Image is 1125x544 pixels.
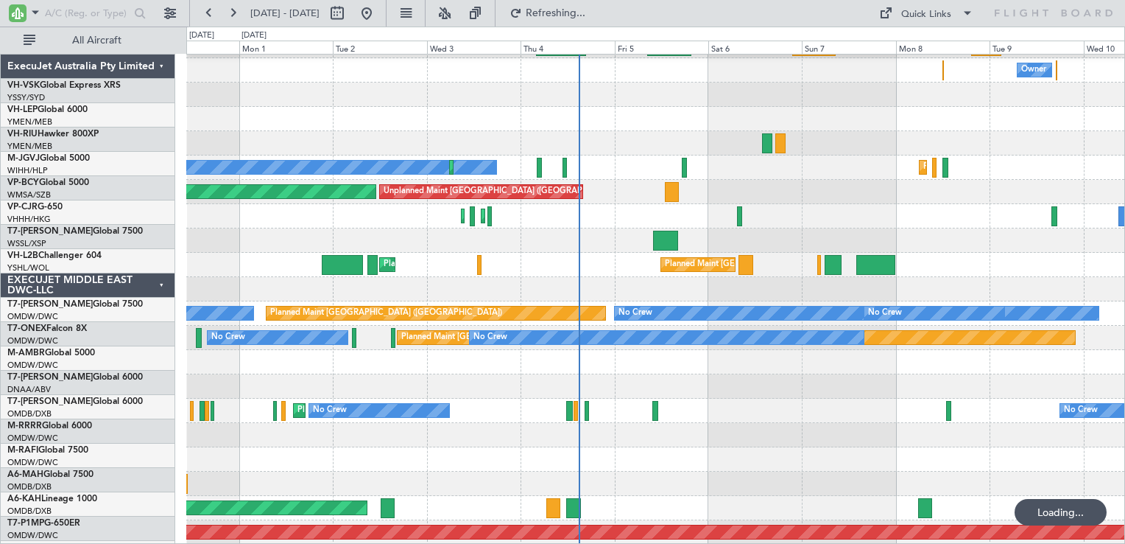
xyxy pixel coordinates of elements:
div: Unplanned Maint [GEOGRAPHIC_DATA] ([GEOGRAPHIC_DATA]) [384,181,626,203]
span: T7-P1MP [7,519,44,528]
span: VH-RIU [7,130,38,139]
div: No Crew [211,327,245,349]
a: OMDW/DWC [7,335,58,346]
div: Tue 2 [333,41,426,54]
a: OMDW/DWC [7,311,58,322]
div: Owner [1021,59,1046,81]
a: A6-MAHGlobal 7500 [7,470,94,479]
div: [DATE] [189,29,214,42]
div: Quick Links [901,7,951,22]
a: YSSY/SYD [7,92,45,103]
div: Thu 4 [521,41,614,54]
a: WMSA/SZB [7,189,51,200]
span: VP-BCY [7,178,39,187]
div: Planned Maint [GEOGRAPHIC_DATA] ([GEOGRAPHIC_DATA]) [401,327,633,349]
div: Planned Maint [GEOGRAPHIC_DATA] ([GEOGRAPHIC_DATA]) [384,254,616,276]
div: Sat 6 [708,41,802,54]
div: Planned Maint [GEOGRAPHIC_DATA] ([GEOGRAPHIC_DATA]) [665,254,897,276]
span: A6-MAH [7,470,43,479]
a: VH-VSKGlobal Express XRS [7,81,121,90]
a: T7-ONEXFalcon 8X [7,324,87,333]
a: T7-[PERSON_NAME]Global 7500 [7,227,143,236]
span: All Aircraft [38,35,155,46]
div: Planned Maint Nice ([GEOGRAPHIC_DATA]) [297,400,462,422]
span: M-JGVJ [7,154,40,163]
span: VH-L2B [7,251,38,260]
span: T7-ONEX [7,324,46,333]
div: No Crew [868,302,902,324]
a: T7-[PERSON_NAME]Global 7500 [7,300,143,309]
button: All Aircraft [16,29,160,52]
div: Tue 9 [990,41,1083,54]
a: OMDW/DWC [7,530,58,541]
a: OMDW/DWC [7,433,58,444]
div: No Crew [313,400,347,422]
span: T7-[PERSON_NAME] [7,227,93,236]
a: OMDB/DXB [7,506,52,517]
span: M-AMBR [7,349,45,358]
span: T7-[PERSON_NAME] [7,373,93,382]
div: No Crew [473,327,507,349]
button: Refreshing... [503,1,591,25]
input: A/C (Reg. or Type) [45,2,130,24]
a: T7-[PERSON_NAME]Global 6000 [7,397,143,406]
div: [DATE] [241,29,267,42]
a: VH-RIUHawker 800XP [7,130,99,139]
a: M-RRRRGlobal 6000 [7,422,92,430]
a: OMDB/DXB [7,408,52,419]
a: M-RAFIGlobal 7500 [7,446,88,455]
span: A6-KAH [7,495,41,503]
a: VHHH/HKG [7,214,51,225]
span: Refreshing... [525,8,587,18]
div: Mon 1 [239,41,333,54]
span: VH-LEP [7,105,38,114]
a: YMEN/MEB [7,116,52,128]
a: A6-KAHLineage 1000 [7,495,97,503]
div: Wed 3 [427,41,521,54]
a: WSSL/XSP [7,238,46,249]
span: M-RAFI [7,446,38,455]
a: VH-L2BChallenger 604 [7,251,102,260]
span: VP-CJR [7,203,38,212]
a: VP-BCYGlobal 5000 [7,178,89,187]
div: Sun 7 [802,41,895,54]
span: VH-VSK [7,81,40,90]
a: OMDW/DWC [7,457,58,468]
div: Planned Maint [GEOGRAPHIC_DATA] ([GEOGRAPHIC_DATA]) [270,302,502,324]
a: DNAA/ABV [7,384,51,395]
a: YSHL/WOL [7,262,49,273]
a: OMDW/DWC [7,360,58,371]
div: Mon 8 [896,41,990,54]
span: T7-[PERSON_NAME] [7,300,93,309]
div: Fri 5 [615,41,708,54]
a: YMEN/MEB [7,141,52,152]
a: T7-[PERSON_NAME]Global 6000 [7,373,143,382]
span: [DATE] - [DATE] [250,7,320,20]
div: Sun 31 [145,41,239,54]
span: M-RRRR [7,422,42,430]
a: M-JGVJGlobal 5000 [7,154,90,163]
div: No Crew [618,302,652,324]
a: VH-LEPGlobal 6000 [7,105,88,114]
a: OMDB/DXB [7,481,52,492]
a: WIHH/HLP [7,165,48,176]
a: M-AMBRGlobal 5000 [7,349,95,358]
button: Quick Links [872,1,981,25]
div: Loading... [1015,499,1107,526]
a: T7-P1MPG-650ER [7,519,80,528]
div: No Crew [1064,400,1098,422]
a: VP-CJRG-650 [7,203,63,212]
span: T7-[PERSON_NAME] [7,397,93,406]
